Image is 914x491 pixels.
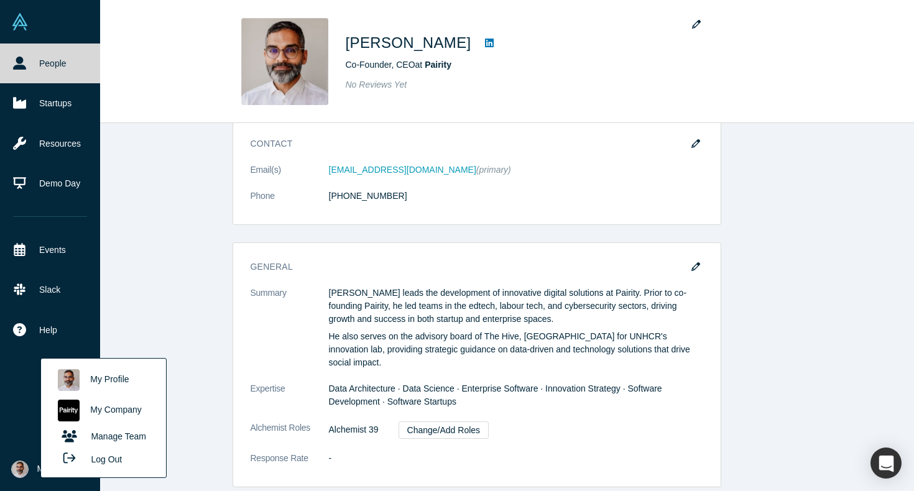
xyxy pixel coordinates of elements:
p: He also serves on the advisory board of The Hive, [GEOGRAPHIC_DATA] for UNHCR's innovation lab, p... [329,330,703,369]
dt: Response Rate [251,452,329,478]
a: [EMAIL_ADDRESS][DOMAIN_NAME] [329,165,476,175]
img: Gotam Bhardwaj's Profile Image [241,18,328,105]
button: Log Out [52,447,126,470]
span: My Account [37,462,82,475]
dt: Email(s) [251,163,329,190]
span: Co-Founder, CEO at [346,60,451,70]
a: Manage Team [52,426,155,447]
span: (primary) [476,165,511,175]
img: Gotam Bhardwaj's Account [11,461,29,478]
dt: Summary [251,287,329,382]
dd: Alchemist 39 [329,421,703,439]
a: Change/Add Roles [399,421,489,439]
img: Gotam Bhardwaj's profile [58,369,80,391]
span: Data Architecture · Data Science · Enterprise Software · Innovation Strategy · Software Developme... [329,383,662,406]
img: Alchemist Vault Logo [11,13,29,30]
p: [PERSON_NAME] leads the development of innovative digital solutions at Pairity. Prior to co-found... [329,287,703,326]
h1: [PERSON_NAME] [346,32,471,54]
img: Pairity's profile [58,400,80,421]
dt: Expertise [251,382,329,421]
dt: Phone [251,190,329,216]
a: My Company [52,395,155,426]
span: Help [39,324,57,337]
a: My Profile [52,365,155,395]
button: My Account [11,461,82,478]
dt: Alchemist Roles [251,421,329,452]
span: No Reviews Yet [346,80,407,89]
dd: - [329,452,703,465]
h3: General [251,260,686,273]
a: Pairity [425,60,451,70]
a: [PHONE_NUMBER] [329,191,407,201]
h3: Contact [251,137,686,150]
